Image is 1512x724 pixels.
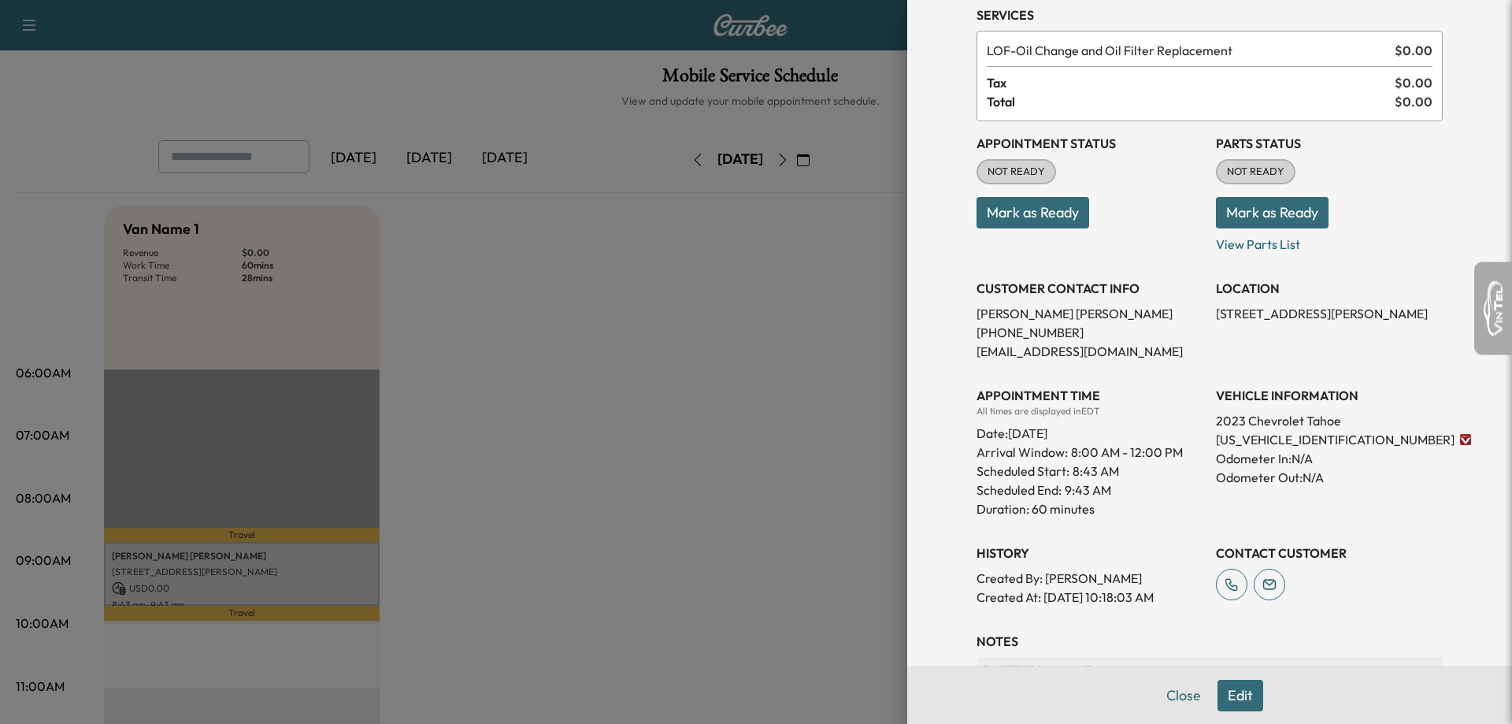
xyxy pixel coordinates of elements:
[1216,449,1443,468] p: Odometer In: N/A
[987,41,1388,60] span: Oil Change and Oil Filter Replacement
[976,323,1203,342] p: [PHONE_NUMBER]
[976,386,1203,405] h3: APPOINTMENT TIME
[976,342,1203,361] p: [EMAIL_ADDRESS][DOMAIN_NAME]
[976,481,1062,499] p: Scheduled End:
[976,279,1203,298] h3: CUSTOMER CONTACT INFO
[976,462,1069,481] p: Scheduled Start:
[1216,304,1443,323] p: [STREET_ADDRESS][PERSON_NAME]
[1216,468,1443,487] p: Odometer Out: N/A
[976,499,1203,518] p: Duration: 60 minutes
[1216,411,1443,430] p: 2023 Chevrolet Tahoe
[976,544,1203,562] h3: History
[976,134,1203,153] h3: Appointment Status
[1216,279,1443,298] h3: LOCATION
[1216,197,1329,228] button: Mark as Ready
[976,418,1203,443] div: Date: [DATE]
[976,632,1443,651] h3: NOTES
[1216,134,1443,153] h3: Parts Status
[1395,41,1432,60] span: $ 0.00
[976,588,1203,607] p: Created At : [DATE] 10:18:03 AM
[987,73,1395,92] span: Tax
[1216,228,1443,254] p: View Parts List
[976,405,1203,418] div: All times are displayed in EDT
[983,663,1436,676] p: [DATE] | [PERSON_NAME]
[1156,680,1211,711] button: Close
[978,164,1054,180] span: NOT READY
[1065,481,1111,499] p: 9:43 AM
[1395,73,1432,92] span: $ 0.00
[1217,164,1294,180] span: NOT READY
[1216,544,1443,562] h3: CONTACT CUSTOMER
[987,92,1395,111] span: Total
[1217,680,1263,711] button: Edit
[1395,92,1432,111] span: $ 0.00
[976,569,1203,588] p: Created By : [PERSON_NAME]
[1071,443,1183,462] span: 8:00 AM - 12:00 PM
[976,6,1443,24] h3: Services
[976,443,1203,462] p: Arrival Window:
[1073,462,1119,481] p: 8:43 AM
[1216,386,1443,405] h3: VEHICLE INFORMATION
[976,197,1089,228] button: Mark as Ready
[976,304,1203,323] p: [PERSON_NAME] [PERSON_NAME]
